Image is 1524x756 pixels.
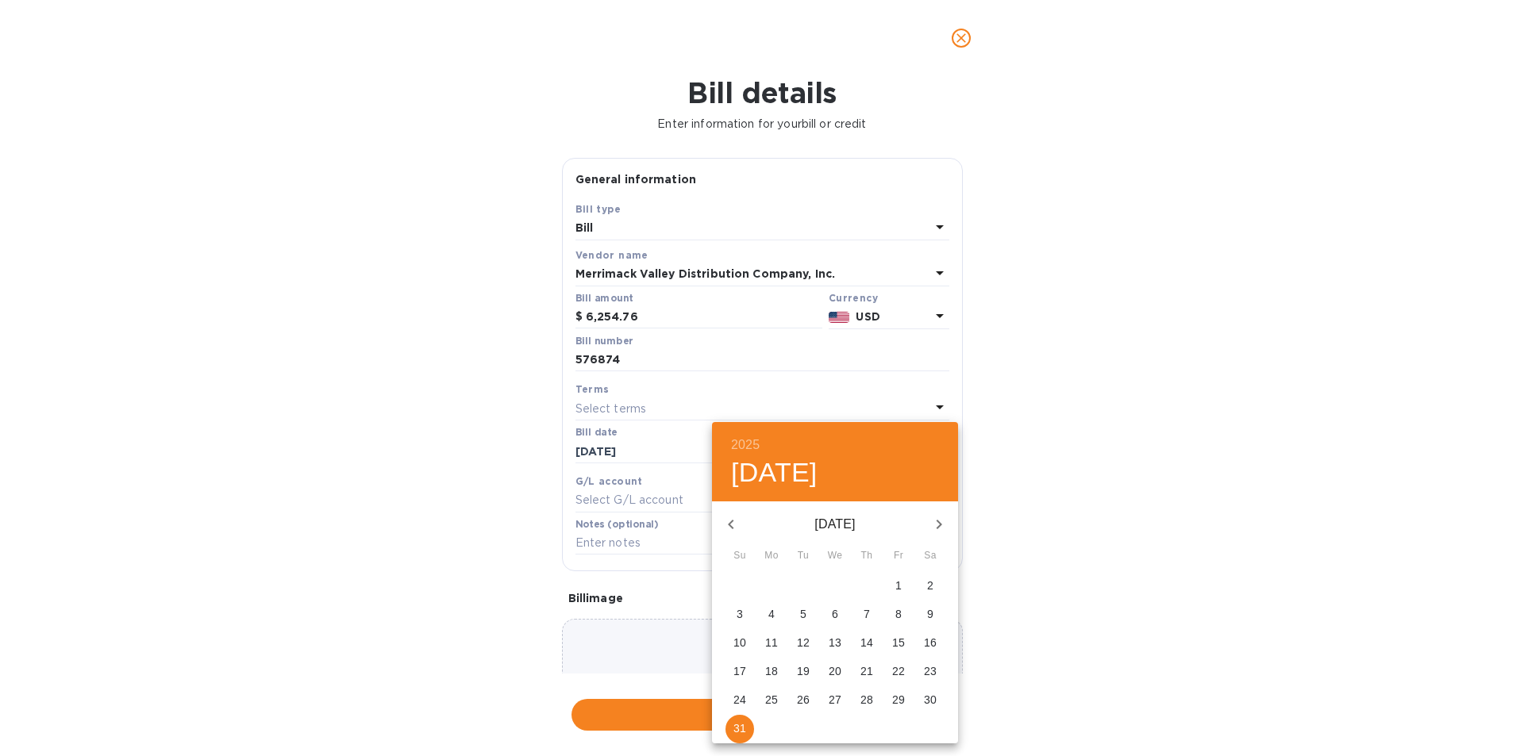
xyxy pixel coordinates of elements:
p: 4 [768,606,775,622]
span: Th [852,548,881,564]
p: 3 [737,606,743,622]
p: 26 [797,692,810,708]
p: 31 [733,720,746,736]
p: 23 [924,663,937,679]
button: 5 [789,601,818,629]
button: 25 [757,686,786,715]
button: 13 [821,629,849,658]
button: 3 [725,601,754,629]
p: 9 [927,606,933,622]
button: 1 [884,572,913,601]
p: 20 [829,663,841,679]
p: 27 [829,692,841,708]
button: 9 [916,601,945,629]
p: 15 [892,635,905,650]
p: 16 [924,635,937,650]
button: 12 [789,629,818,658]
p: 22 [892,663,905,679]
p: 2 [927,578,933,593]
p: 30 [924,692,937,708]
p: 5 [800,606,806,622]
button: 24 [725,686,754,715]
span: Fr [884,548,913,564]
button: 26 [789,686,818,715]
button: 8 [884,601,913,629]
button: 30 [916,686,945,715]
button: 6 [821,601,849,629]
span: We [821,548,849,564]
p: 1 [895,578,902,593]
p: 29 [892,692,905,708]
p: 6 [832,606,838,622]
p: 10 [733,635,746,650]
button: 7 [852,601,881,629]
p: 21 [860,663,873,679]
button: 2 [916,572,945,601]
button: [DATE] [731,456,818,489]
span: Sa [916,548,945,564]
button: 18 [757,658,786,686]
p: 13 [829,635,841,650]
span: Tu [789,548,818,564]
p: 11 [765,635,778,650]
p: 28 [860,692,873,708]
button: 21 [852,658,881,686]
p: [DATE] [750,515,920,534]
button: 29 [884,686,913,715]
button: 4 [757,601,786,629]
button: 27 [821,686,849,715]
button: 22 [884,658,913,686]
button: 16 [916,629,945,658]
button: 31 [725,715,754,743]
p: 14 [860,635,873,650]
p: 7 [864,606,870,622]
p: 8 [895,606,902,622]
button: 10 [725,629,754,658]
p: 17 [733,663,746,679]
button: 15 [884,629,913,658]
button: 20 [821,658,849,686]
span: Su [725,548,754,564]
button: 28 [852,686,881,715]
p: 19 [797,663,810,679]
p: 24 [733,692,746,708]
button: 23 [916,658,945,686]
p: 12 [797,635,810,650]
button: 19 [789,658,818,686]
p: 25 [765,692,778,708]
span: Mo [757,548,786,564]
button: 14 [852,629,881,658]
p: 18 [765,663,778,679]
button: 17 [725,658,754,686]
button: 11 [757,629,786,658]
button: 2025 [731,434,760,456]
